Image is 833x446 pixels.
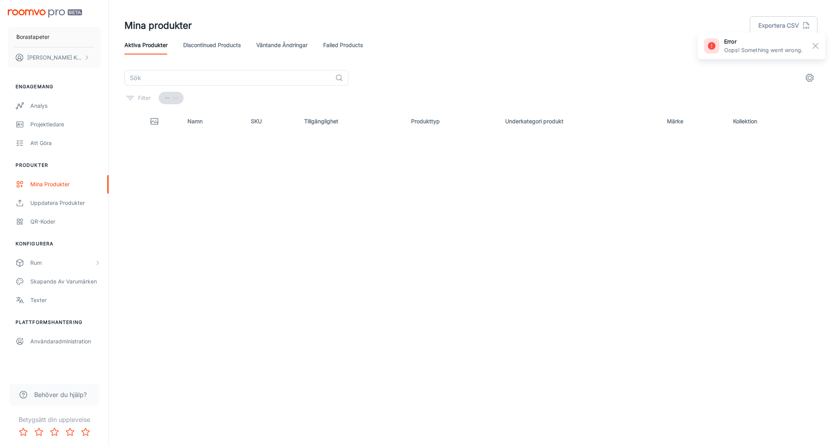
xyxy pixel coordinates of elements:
div: Att göra [30,139,101,147]
th: SKU [245,110,298,132]
div: Uppdatera produkter [30,199,101,207]
p: Borastapeter [16,33,49,41]
h1: Mina produkter [124,19,192,33]
button: Rate 1 star [16,424,31,440]
div: Mina produkter [30,180,101,189]
button: Rate 4 star [62,424,78,440]
a: Aktiva produkter [124,36,168,54]
a: Väntande ändringar [256,36,308,54]
img: Roomvo PRO Beta [8,9,82,17]
button: Rate 5 star [78,424,93,440]
div: Rum [30,259,94,267]
th: Underkategori produkt [499,110,661,132]
button: Rate 2 star [31,424,47,440]
button: [PERSON_NAME] Konnéus [8,47,101,68]
div: Texter [30,296,101,304]
th: Tillgänglighet [298,110,405,132]
a: Failed Products [323,36,363,54]
th: Kollektion [727,110,817,132]
div: Projektledare [30,120,101,129]
th: Namn [181,110,244,132]
th: Märke [661,110,726,132]
a: Discontinued Products [183,36,241,54]
button: settings [802,70,817,86]
div: Skapande av varumärken [30,277,101,286]
input: Sök [124,70,332,86]
h6: error [724,37,803,46]
div: QR-koder [30,217,101,226]
svg: Thumbnail [150,117,159,126]
button: Rate 3 star [47,424,62,440]
p: [PERSON_NAME] Konnéus [27,53,82,62]
th: Produkttyp [405,110,499,132]
div: Användaradministration [30,337,101,346]
p: Betygsätt din upplevelse [6,415,102,424]
button: Exportera CSV [750,16,817,35]
div: Analys [30,101,101,110]
button: Borastapeter [8,27,101,47]
p: Oops! Something went wrong. [724,46,803,54]
span: Behöver du hjälp? [34,390,87,399]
